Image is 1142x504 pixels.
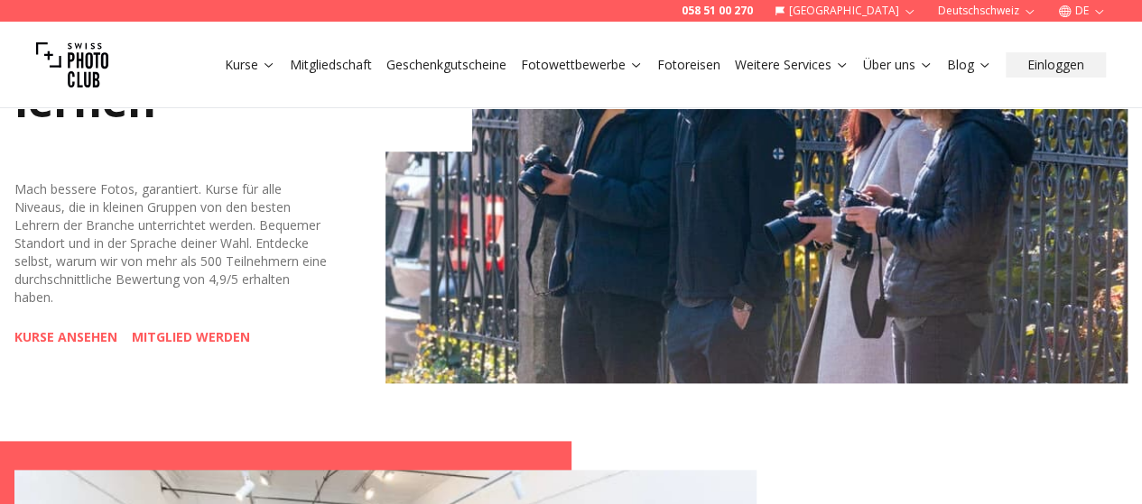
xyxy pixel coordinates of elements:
[14,180,328,307] div: Mach bessere Fotos, garantiert. Kurse für alle Niveaus, die in kleinen Gruppen von den besten Leh...
[863,56,933,74] a: Über uns
[218,52,283,78] button: Kurse
[379,52,514,78] button: Geschenkgutscheine
[728,52,856,78] button: Weitere Services
[735,56,849,74] a: Weitere Services
[132,328,250,346] a: MITGLIED WERDEN
[283,52,379,78] button: Mitgliedschaft
[225,56,275,74] a: Kurse
[1006,52,1106,78] button: Einloggen
[514,52,650,78] button: Fotowettbewerbe
[14,328,117,346] a: KURSE ANSEHEN
[940,52,998,78] button: Blog
[650,52,728,78] button: Fotoreisen
[521,56,643,74] a: Fotowettbewerbe
[290,56,372,74] a: Mitgliedschaft
[657,56,720,74] a: Fotoreisen
[682,4,753,18] a: 058 51 00 270
[36,29,108,101] img: Swiss photo club
[947,56,991,74] a: Blog
[386,56,506,74] a: Geschenkgutscheine
[856,52,940,78] button: Über uns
